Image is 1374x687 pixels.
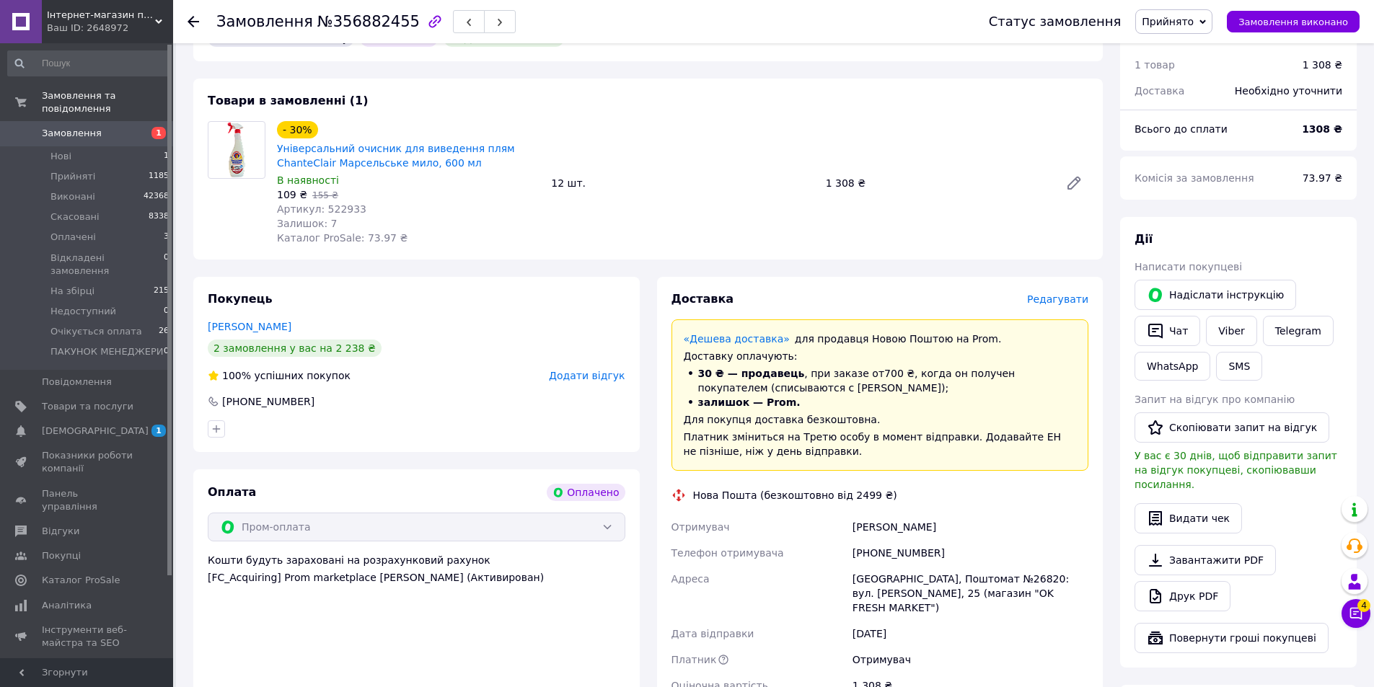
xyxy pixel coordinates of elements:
span: Відкладені замовлення [50,252,164,278]
span: Замовлення [42,127,102,140]
span: Інструменти веб-майстра та SEO [42,624,133,650]
span: Покупці [42,549,81,562]
div: [PERSON_NAME] [850,514,1091,540]
span: Прийняті [50,170,95,183]
div: Доставку оплачують: [684,349,1077,363]
span: 0 [164,305,169,318]
span: Замовлення виконано [1238,17,1348,27]
li: , при заказе от 700 ₴ , когда он получен покупателем (списываются с [PERSON_NAME]); [684,366,1077,395]
span: Повідомлення [42,376,112,389]
button: Надіслати інструкцію [1135,280,1296,310]
button: SMS [1216,352,1262,381]
span: Доставка [671,292,734,306]
div: [FC_Acquiring] Prom marketplace [PERSON_NAME] (Активирован) [208,570,625,585]
span: Всього до сплати [1135,123,1228,135]
div: [GEOGRAPHIC_DATA], Поштомат №26820: вул. [PERSON_NAME], 25 (магазин "OK FRESH MARKET") [850,566,1091,621]
a: «Дешева доставка» [684,333,790,345]
span: 8338 [149,210,169,223]
span: Каталог ProSale [42,574,120,587]
span: 3 [164,231,169,244]
button: Повернути гроші покупцеві [1135,623,1329,653]
span: Оплачені [50,231,96,244]
span: Скасовані [50,210,100,223]
span: Інтернет-магазин підгузників та побутової хімії VIKI Home [47,9,155,22]
div: 1 308 ₴ [1303,58,1342,72]
span: Отримувач [671,521,730,533]
span: 1 товар [1135,59,1175,71]
button: Видати чек [1135,503,1242,533]
a: Друк PDF [1135,581,1230,611]
span: Прийнято [1142,16,1194,27]
span: 100% [222,370,251,381]
div: для продавця Новою Поштою на Prom. [684,332,1077,346]
span: Аналітика [42,599,92,612]
div: Ваш ID: 2648972 [47,22,173,35]
a: Telegram [1263,316,1334,346]
span: Телефон отримувача [671,547,784,559]
div: Платник зміниться на Третю особу в момент відправки. Додавайте ЕН не пізніше, ніж у день відправки. [684,430,1077,458]
span: 30 ₴ — продавець [698,368,805,379]
div: Оплачено [547,484,625,501]
input: Пошук [7,50,170,76]
span: 109 ₴ [277,189,307,200]
span: Панель управління [42,487,133,513]
span: №356882455 [317,13,420,30]
span: Дії [1135,232,1153,246]
span: Додати відгук [549,370,625,381]
span: Товари в замовленні (1) [208,94,369,107]
span: На збірці [50,285,94,298]
span: 0 [164,252,169,278]
span: Залишок: 7 [277,218,338,229]
a: Універсальний очисник для виведення плям ChanteClair Марсельське мило, 600 мл [277,143,515,169]
div: Статус замовлення [989,14,1122,29]
span: Замовлення [216,13,313,30]
img: Універсальний очисник для виведення плям ChanteClair Марсельське мило, 600 мл [208,122,265,178]
div: Для покупця доставка безкоштовна. [684,412,1077,427]
span: залишок — Prom. [698,396,801,408]
a: [PERSON_NAME] [208,321,291,332]
span: 1 [151,425,166,437]
span: 4 [1357,599,1370,612]
span: Адреса [671,573,710,585]
span: Покупець [208,292,273,306]
span: Оплата [208,485,256,499]
span: 1 [164,150,169,163]
span: 0 [164,345,169,358]
div: [PHONE_NUMBER] [850,540,1091,566]
div: Нова Пошта (безкоштовно від 2499 ₴) [690,488,901,502]
span: Замовлення та повідомлення [42,89,173,115]
button: Замовлення виконано [1227,11,1360,32]
a: Редагувати [1060,169,1088,198]
span: [DEMOGRAPHIC_DATA] [42,425,149,438]
span: Редагувати [1027,293,1088,305]
span: Нові [50,150,71,163]
span: 155 ₴ [312,190,338,200]
div: Отримувач [850,647,1091,673]
div: - 30% [277,121,318,138]
span: Запит на відгук про компанію [1135,394,1295,405]
div: 2 замовлення у вас на 2 238 ₴ [208,340,382,357]
span: Написати покупцеві [1135,261,1242,272]
div: Повернутися назад [188,14,199,29]
span: Дата відправки [671,628,754,639]
div: Кошти будуть зараховані на розрахунковий рахунок [208,553,625,585]
div: успішних покупок [208,368,351,383]
span: ПАКУНОК МЕНЕДЖЕРИ [50,345,164,358]
span: В наявності [277,174,339,186]
span: Очікується оплата [50,325,142,338]
button: Скопіювати запит на відгук [1135,412,1329,443]
span: Показники роботи компанії [42,449,133,475]
div: [DATE] [850,621,1091,647]
span: Товари та послуги [42,400,133,413]
span: 73.97 ₴ [1303,172,1342,184]
div: 12 шт. [545,173,819,193]
span: 215 [154,285,169,298]
a: Viber [1206,316,1256,346]
button: Чат [1135,316,1200,346]
span: У вас є 30 днів, щоб відправити запит на відгук покупцеві, скопіювавши посилання. [1135,450,1337,490]
span: 26 [159,325,169,338]
span: Виконані [50,190,95,203]
span: Платник [671,654,717,665]
a: WhatsApp [1135,352,1210,381]
a: Завантажити PDF [1135,545,1276,575]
